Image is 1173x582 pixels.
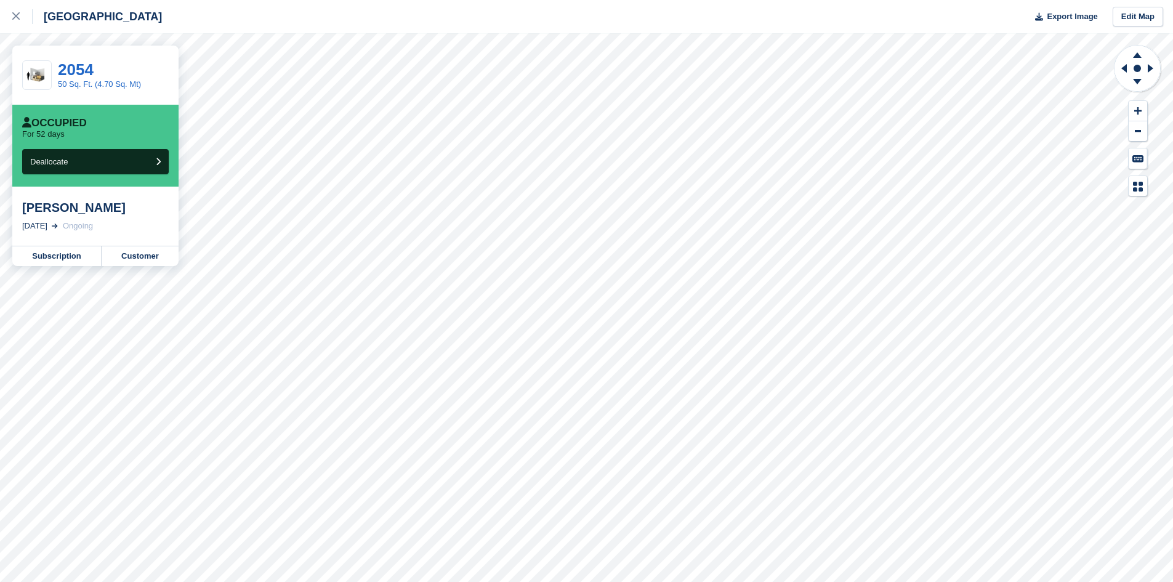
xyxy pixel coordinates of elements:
a: 2054 [58,60,94,79]
img: 50.jpg [23,65,51,86]
div: [DATE] [22,220,47,232]
a: Subscription [12,246,102,266]
div: Ongoing [63,220,93,232]
button: Deallocate [22,149,169,174]
a: Edit Map [1113,7,1163,27]
img: arrow-right-light-icn-cde0832a797a2874e46488d9cf13f60e5c3a73dbe684e267c42b8395dfbc2abf.svg [52,224,58,228]
p: For 52 days [22,129,65,139]
div: Occupied [22,117,87,129]
div: [GEOGRAPHIC_DATA] [33,9,162,24]
button: Export Image [1028,7,1098,27]
div: [PERSON_NAME] [22,200,169,215]
span: Deallocate [30,157,68,166]
button: Zoom Out [1129,121,1147,142]
a: Customer [102,246,179,266]
a: 50 Sq. Ft. (4.70 Sq. Mt) [58,79,141,89]
button: Zoom In [1129,101,1147,121]
button: Map Legend [1129,176,1147,196]
span: Export Image [1047,10,1097,23]
button: Keyboard Shortcuts [1129,148,1147,169]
